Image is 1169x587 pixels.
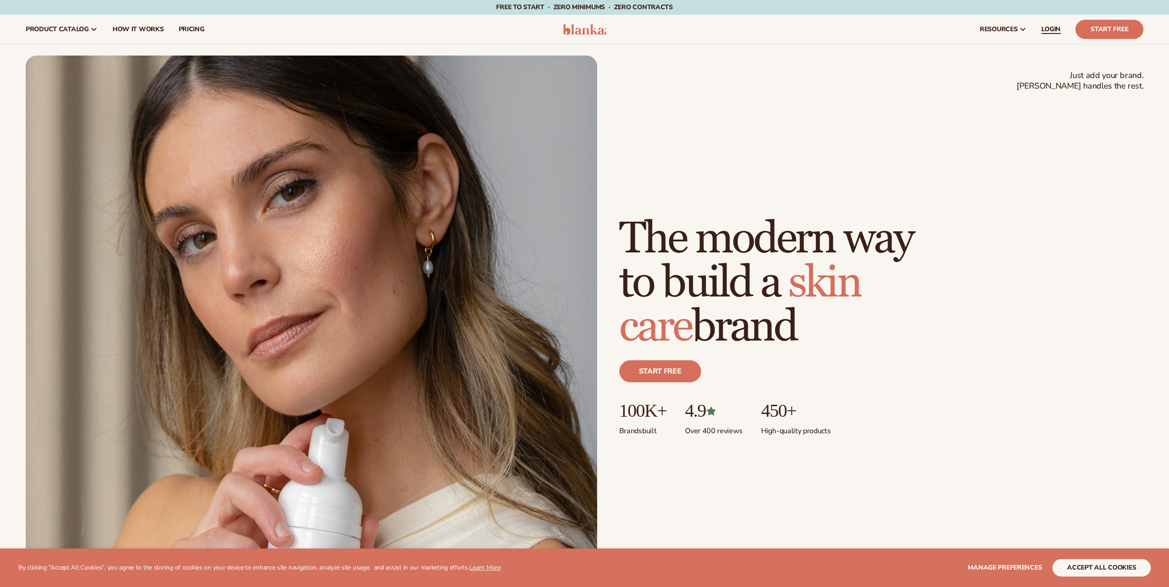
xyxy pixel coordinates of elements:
span: Manage preferences [968,563,1042,572]
a: Learn More [469,563,500,572]
span: Just add your brand. [PERSON_NAME] handles the rest. [1017,70,1143,92]
span: resources [980,26,1017,33]
a: Start free [619,360,701,382]
button: accept all cookies [1052,559,1151,576]
h1: The modern way to build a brand [619,217,913,349]
span: Free to start · ZERO minimums · ZERO contracts [496,3,672,11]
a: How It Works [105,15,171,44]
a: product catalog [18,15,105,44]
p: 4.9 [685,401,743,421]
button: Manage preferences [968,559,1042,576]
p: High-quality products [761,421,830,436]
a: resources [972,15,1034,44]
p: 100K+ [619,401,666,421]
a: LOGIN [1034,15,1068,44]
p: By clicking "Accept All Cookies", you agree to the storing of cookies on your device to enhance s... [18,564,501,572]
span: product catalog [26,26,89,33]
span: How It Works [113,26,164,33]
p: Brands built [619,421,666,436]
a: pricing [171,15,211,44]
span: skin care [619,256,861,354]
p: Over 400 reviews [685,421,743,436]
a: Start Free [1075,20,1143,39]
p: 450+ [761,401,830,421]
span: LOGIN [1041,26,1061,33]
img: logo [563,24,606,35]
span: pricing [178,26,204,33]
